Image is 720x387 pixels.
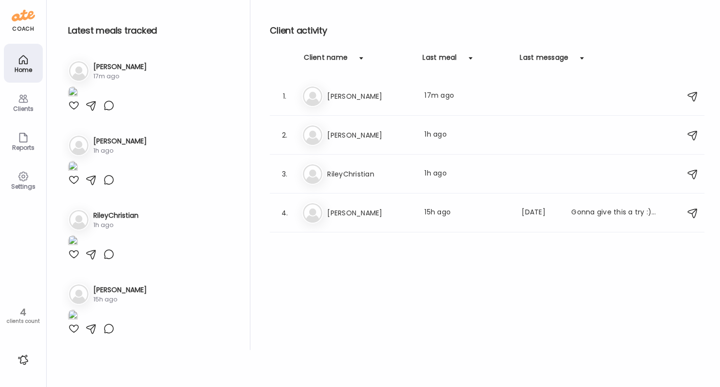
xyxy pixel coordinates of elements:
[69,61,88,81] img: bg-avatar-default.svg
[327,168,413,180] h3: RileyChristian
[3,318,43,325] div: clients count
[327,129,413,141] h3: [PERSON_NAME]
[93,136,147,146] h3: [PERSON_NAME]
[93,285,147,295] h3: [PERSON_NAME]
[424,129,510,141] div: 1h ago
[6,67,41,73] div: Home
[520,53,568,68] div: Last message
[93,295,147,304] div: 15h ago
[304,53,348,68] div: Client name
[68,235,78,248] img: images%2F0Y4bWpMhlRNX09ybTAqeUZ9kjce2%2FjxpXarXGmjo4vTay84FC%2FgN8HxDlnqOPpuNKbzggl_240
[68,87,78,100] img: images%2FaKA3qwz9oIT3bYHDbGi0vspnEph2%2FFYYo8mpPdd0lKR9aYOuQ%2FKkbK8kGvGriLrcoKHUQe_1080
[93,146,147,155] div: 1h ago
[279,168,290,180] div: 3.
[522,207,560,219] div: [DATE]
[303,203,322,223] img: bg-avatar-default.svg
[327,90,413,102] h3: [PERSON_NAME]
[279,129,290,141] div: 2.
[93,72,147,81] div: 17m ago
[93,221,139,229] div: 1h ago
[69,284,88,304] img: bg-avatar-default.svg
[68,310,78,323] img: images%2F9m0wo3u4xiOiSyzKak2CrNyhZrr2%2Fqxi8UvqNMw7VP0gn4Hb5%2F5Jcc8NjSvoE0maBn1kbB_1080
[303,164,322,184] img: bg-avatar-default.svg
[279,90,290,102] div: 1.
[424,168,510,180] div: 1h ago
[6,106,41,112] div: Clients
[93,211,139,221] h3: RileyChristian
[303,125,322,145] img: bg-avatar-default.svg
[12,25,34,33] div: coach
[93,62,147,72] h3: [PERSON_NAME]
[422,53,457,68] div: Last meal
[69,210,88,229] img: bg-avatar-default.svg
[424,207,510,219] div: 15h ago
[69,136,88,155] img: bg-avatar-default.svg
[303,87,322,106] img: bg-avatar-default.svg
[279,207,290,219] div: 4.
[327,207,413,219] h3: [PERSON_NAME]
[68,23,234,38] h2: Latest meals tracked
[6,183,41,190] div: Settings
[68,161,78,174] img: images%2FYbibzz13L5YtVWhTbCBCLXSanO73%2FuKZMnSOSyJLPLsZbSru2%2FvF9YBAhnyJAYEQUz6IjR_1080
[424,90,510,102] div: 17m ago
[571,207,657,219] div: Gonna give this a try :). Will see how it goes. Still looking around.
[6,144,41,151] div: Reports
[3,306,43,318] div: 4
[12,8,35,23] img: ate
[270,23,704,38] h2: Client activity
